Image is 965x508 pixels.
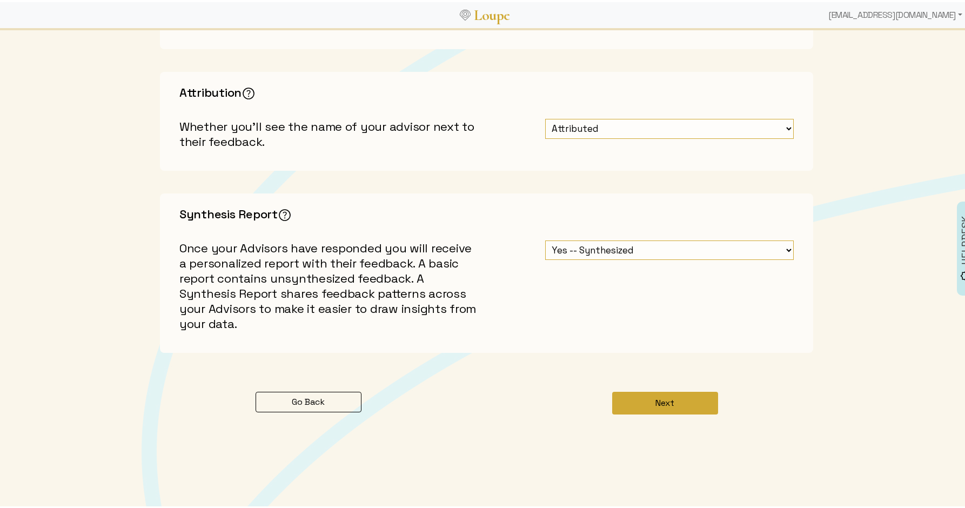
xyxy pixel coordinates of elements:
button: Go Back [256,390,361,410]
p: Once your Advisors have responded you will receive a personalized report with their feedback. A b... [179,238,480,329]
a: Loupe [471,3,514,23]
img: Help [242,84,256,98]
img: Help [278,206,292,220]
p: Whether you'll see the name of your advisor next to their feedback. [179,117,480,147]
helpicon: Synthesis Report [278,204,292,221]
h3: Attribution [179,83,794,99]
h3: Synthesis Report [179,204,794,221]
img: Loupe Logo [460,8,471,18]
button: Next [612,390,718,412]
helpicon: Attribution Choice [242,83,256,99]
